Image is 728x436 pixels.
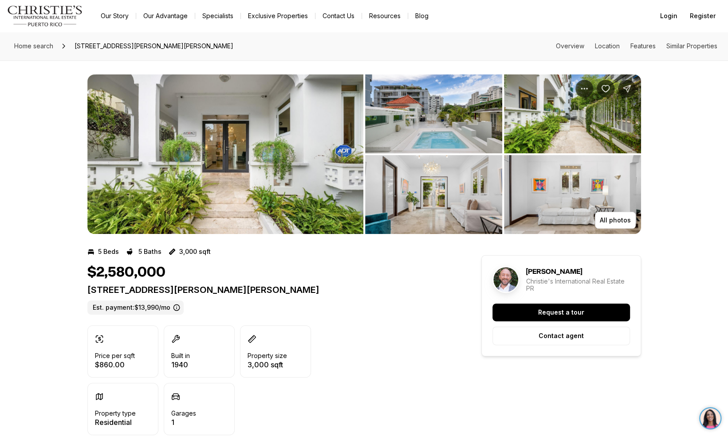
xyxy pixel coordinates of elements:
[365,155,502,234] button: View image gallery
[95,410,136,417] p: Property type
[600,217,631,224] p: All photos
[95,361,135,368] p: $860.00
[87,264,165,281] h1: $2,580,000
[526,267,582,276] h5: [PERSON_NAME]
[365,74,502,153] button: View image gallery
[618,80,636,97] button: Share Property: 1308 WILSON AVE
[171,361,190,368] p: 1940
[248,361,287,368] p: 3,000 sqft
[575,80,593,97] button: Property options
[492,304,630,321] button: Request a tour
[87,74,641,234] div: Listing Photos
[195,10,240,22] a: Specialists
[11,39,57,53] a: Home search
[71,39,237,53] span: [STREET_ADDRESS][PERSON_NAME][PERSON_NAME]
[538,309,584,316] p: Request a tour
[690,12,716,19] span: Register
[408,10,436,22] a: Blog
[87,300,184,315] label: Est. payment: $13,990/mo
[171,410,196,417] p: Garages
[94,10,136,22] a: Our Story
[138,248,161,255] p: 5 Baths
[685,7,721,25] button: Register
[504,74,641,153] button: View image gallery
[248,352,287,359] p: Property size
[136,10,195,22] a: Our Advantage
[630,42,656,50] a: Skip to: Features
[556,42,584,50] a: Skip to: Overview
[179,248,211,255] p: 3,000 sqft
[241,10,315,22] a: Exclusive Properties
[492,327,630,345] button: Contact agent
[365,74,641,234] li: 2 of 11
[655,7,683,25] button: Login
[87,74,363,234] li: 1 of 11
[504,155,641,234] button: View image gallery
[660,12,677,19] span: Login
[597,80,614,97] button: Save Property: 1308 WILSON AVE
[95,419,136,426] p: Residential
[526,278,630,292] p: Christie's International Real Estate PR
[362,10,408,22] a: Resources
[539,332,584,339] p: Contact agent
[315,10,362,22] button: Contact Us
[14,42,53,50] span: Home search
[666,42,717,50] a: Skip to: Similar Properties
[95,352,135,359] p: Price per sqft
[98,248,119,255] p: 5 Beds
[126,245,161,259] button: 5 Baths
[7,5,83,27] img: logo
[595,212,636,229] button: All photos
[171,419,196,426] p: 1
[5,5,26,26] img: be3d4b55-7850-4bcb-9297-a2f9cd376e78.png
[171,352,190,359] p: Built in
[87,74,363,234] button: View image gallery
[556,43,717,50] nav: Page section menu
[87,284,449,295] p: [STREET_ADDRESS][PERSON_NAME][PERSON_NAME]
[595,42,620,50] a: Skip to: Location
